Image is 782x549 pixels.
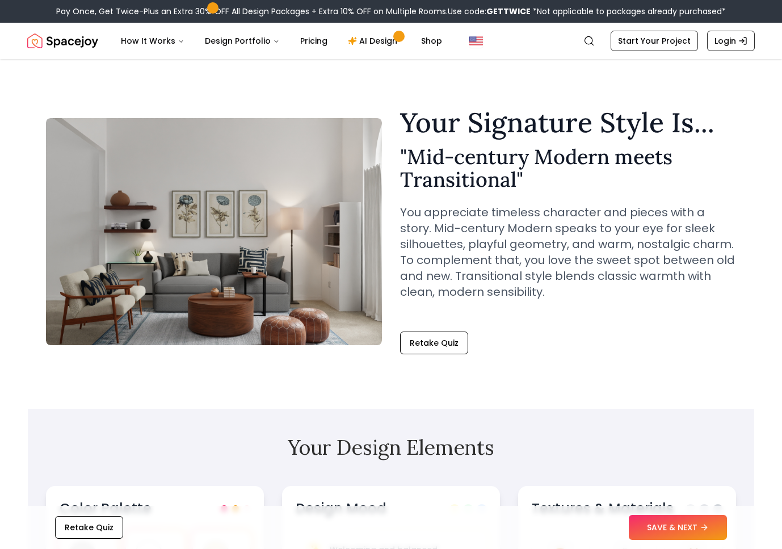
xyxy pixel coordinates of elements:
span: *Not applicable to packages already purchased* [531,6,726,17]
a: AI Design [339,30,410,52]
h3: Color Palette [60,500,152,518]
h1: Your Signature Style Is... [400,109,736,136]
a: Shop [412,30,451,52]
h2: Your Design Elements [46,436,736,459]
img: Mid-century Modern meets Transitional Style Example [46,118,382,345]
div: Pay Once, Get Twice-Plus an Extra 30% OFF All Design Packages + Extra 10% OFF on Multiple Rooms. [56,6,726,17]
p: You appreciate timeless character and pieces with a story. Mid-century Modern speaks to your eye ... [400,204,736,300]
a: Login [707,31,755,51]
nav: Global [27,23,755,59]
b: GETTWICE [486,6,531,17]
span: Use code: [448,6,531,17]
nav: Main [112,30,451,52]
img: United States [469,34,483,48]
a: Spacejoy [27,30,98,52]
button: Retake Quiz [55,516,123,539]
button: Design Portfolio [196,30,289,52]
button: Retake Quiz [400,332,468,354]
h3: Textures & Materials [532,500,674,518]
h2: " Mid-century Modern meets Transitional " [400,145,736,191]
a: Start Your Project [611,31,698,51]
img: Spacejoy Logo [27,30,98,52]
h3: Design Mood [296,500,386,518]
button: How It Works [112,30,194,52]
a: Pricing [291,30,337,52]
button: SAVE & NEXT [629,515,727,540]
